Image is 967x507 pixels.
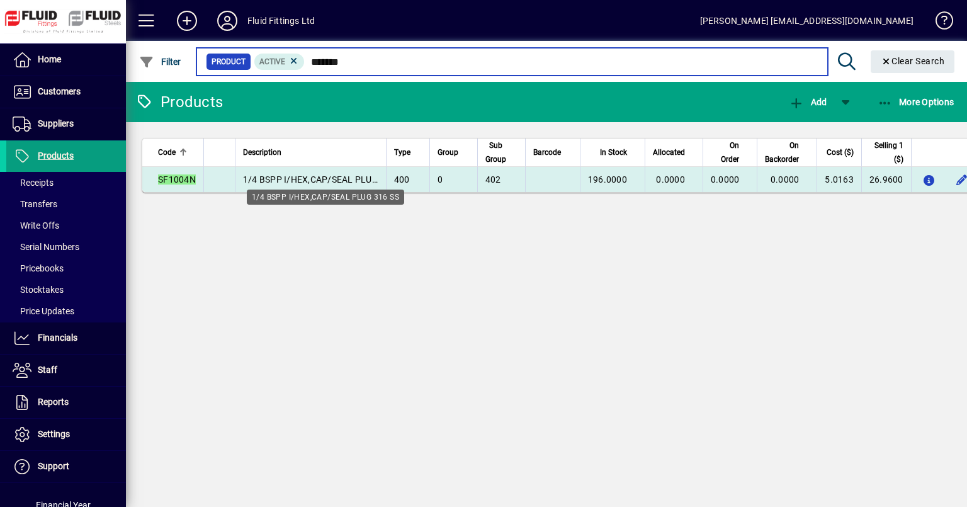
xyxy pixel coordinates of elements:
[394,145,422,159] div: Type
[789,97,827,107] span: Add
[38,461,69,471] span: Support
[533,145,561,159] span: Barcode
[6,279,126,300] a: Stocktakes
[588,145,638,159] div: In Stock
[6,419,126,450] a: Settings
[765,139,810,166] div: On Backorder
[38,397,69,407] span: Reports
[817,167,861,192] td: 5.0163
[871,50,955,73] button: Clear
[6,76,126,108] a: Customers
[38,151,74,161] span: Products
[6,355,126,386] a: Staff
[254,54,305,70] mat-chip: Activation Status: Active
[711,174,740,185] span: 0.0000
[6,172,126,193] a: Receipts
[6,215,126,236] a: Write Offs
[771,174,800,185] span: 0.0000
[243,174,409,185] span: 1/4 BSPP I/HEX,CAP/SEAL PLUG 316 SS
[533,145,572,159] div: Barcode
[878,97,954,107] span: More Options
[6,451,126,482] a: Support
[653,145,696,159] div: Allocated
[6,44,126,76] a: Home
[167,9,207,32] button: Add
[394,174,410,185] span: 400
[13,263,64,273] span: Pricebooks
[656,174,685,185] span: 0.0000
[13,306,74,316] span: Price Updates
[13,220,59,231] span: Write Offs
[711,139,740,166] span: On Order
[881,56,945,66] span: Clear Search
[243,145,281,159] span: Description
[6,108,126,140] a: Suppliers
[485,174,501,185] span: 402
[139,57,181,67] span: Filter
[158,145,176,159] span: Code
[588,174,627,185] span: 196.0000
[212,55,246,68] span: Product
[13,178,54,188] span: Receipts
[827,145,854,159] span: Cost ($)
[247,190,404,205] div: 1/4 BSPP I/HEX,CAP/SEAL PLUG 316 SS
[926,3,951,43] a: Knowledge Base
[438,145,470,159] div: Group
[247,11,315,31] div: Fluid Fittings Ltd
[874,91,958,113] button: More Options
[38,54,61,64] span: Home
[600,145,627,159] span: In Stock
[485,139,517,166] div: Sub Group
[13,285,64,295] span: Stocktakes
[243,145,378,159] div: Description
[786,91,830,113] button: Add
[6,258,126,279] a: Pricebooks
[38,86,81,96] span: Customers
[13,199,57,209] span: Transfers
[135,92,223,112] div: Products
[259,57,285,66] span: Active
[438,174,443,185] span: 0
[158,174,196,185] em: SF1004N
[6,193,126,215] a: Transfers
[6,236,126,258] a: Serial Numbers
[207,9,247,32] button: Profile
[136,50,184,73] button: Filter
[6,387,126,418] a: Reports
[438,145,458,159] span: Group
[38,333,77,343] span: Financials
[765,139,799,166] span: On Backorder
[38,365,57,375] span: Staff
[700,11,913,31] div: [PERSON_NAME] [EMAIL_ADDRESS][DOMAIN_NAME]
[38,429,70,439] span: Settings
[653,145,685,159] span: Allocated
[158,145,196,159] div: Code
[13,242,79,252] span: Serial Numbers
[711,139,751,166] div: On Order
[485,139,506,166] span: Sub Group
[38,118,74,128] span: Suppliers
[394,145,410,159] span: Type
[869,139,903,166] span: Selling 1 ($)
[6,300,126,322] a: Price Updates
[6,322,126,354] a: Financials
[861,167,911,192] td: 26.9600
